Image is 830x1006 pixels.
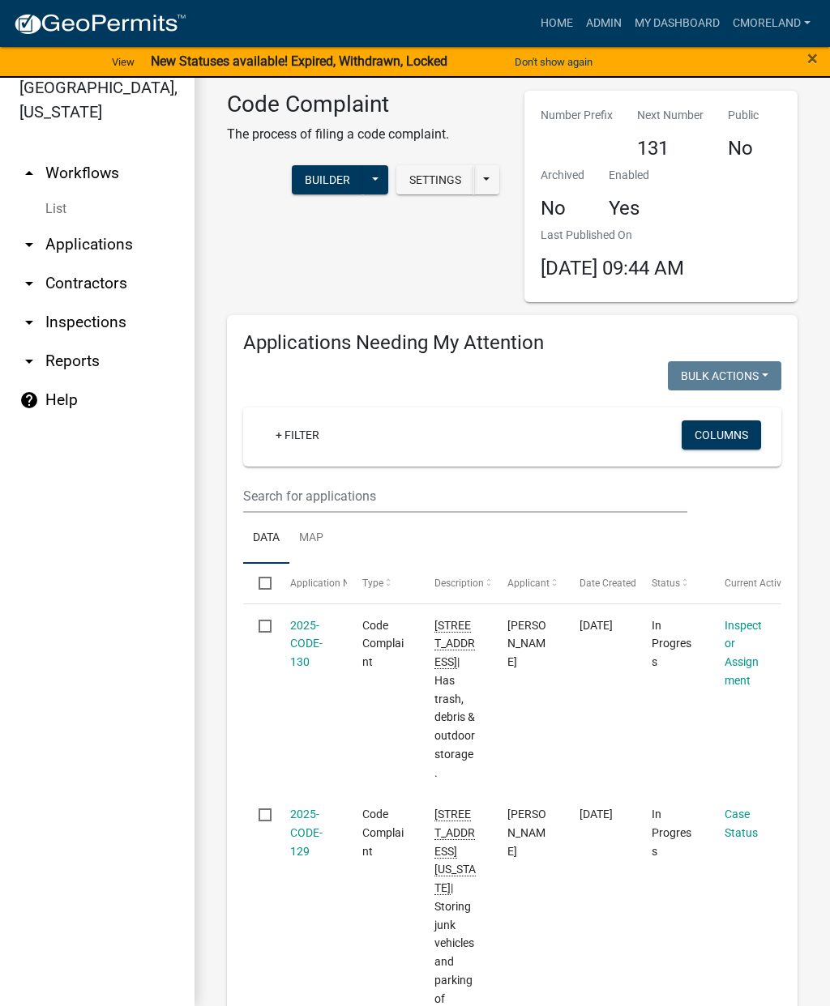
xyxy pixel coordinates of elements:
[682,420,761,450] button: Columns
[541,227,684,244] p: Last Published On
[151,53,447,69] strong: New Statuses available! Expired, Withdrawn, Locked
[580,619,613,632] span: 08/21/2025
[290,619,323,669] a: 2025-CODE-130
[292,165,363,194] button: Builder
[19,235,39,254] i: arrow_drop_down
[19,352,39,371] i: arrow_drop_down
[290,578,379,589] span: Application Number
[807,47,818,70] span: ×
[507,619,546,669] span: Stephanie Morris
[243,513,289,565] a: Data
[652,578,680,589] span: Status
[541,197,584,220] h4: No
[19,164,39,183] i: arrow_drop_up
[19,390,39,410] i: help
[243,331,781,355] h4: Applications Needing My Attention
[728,107,759,124] p: Public
[564,564,636,603] datatable-header-cell: Date Created
[243,480,687,513] input: Search for applications
[652,808,691,858] span: In Progress
[362,808,404,858] span: Code Complaint
[725,578,792,589] span: Current Activity
[227,91,449,118] h3: Code Complaint
[534,8,580,39] a: Home
[628,8,726,39] a: My Dashboard
[725,619,762,687] a: Inspector Assignment
[105,49,141,75] a: View
[396,165,474,194] button: Settings
[541,257,684,279] span: [DATE] 09:44 AM
[541,107,613,124] p: Number Prefix
[263,420,332,450] a: + Filter
[580,8,628,39] a: Admin
[507,578,550,589] span: Applicant
[243,564,274,603] datatable-header-cell: Select
[508,49,599,75] button: Don't show again
[709,564,781,603] datatable-header-cell: Current Activity
[637,107,704,124] p: Next Number
[362,619,404,669] span: Code Complaint
[227,125,449,144] p: The process of filing a code complaint.
[290,808,323,858] a: 2025-CODE-129
[609,167,649,184] p: Enabled
[541,167,584,184] p: Archived
[507,808,546,858] span: Anthony Smith
[637,137,704,160] h4: 131
[807,49,818,68] button: Close
[347,564,419,603] datatable-header-cell: Type
[726,8,817,39] a: cmoreland
[19,313,39,332] i: arrow_drop_down
[19,274,39,293] i: arrow_drop_down
[362,578,383,589] span: Type
[668,361,781,390] button: Bulk Actions
[636,564,708,603] datatable-header-cell: Status
[580,808,613,821] span: 08/20/2025
[609,197,649,220] h4: Yes
[274,564,346,603] datatable-header-cell: Application Number
[434,578,484,589] span: Description
[652,619,691,669] span: In Progress
[289,513,333,565] a: Map
[725,808,758,839] a: Case Status
[728,137,759,160] h4: No
[580,578,636,589] span: Date Created
[419,564,491,603] datatable-header-cell: Description
[492,564,564,603] datatable-header-cell: Applicant
[434,619,475,779] span: 107 Briar Patch Road | Has trash, debris & outdoor storage.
